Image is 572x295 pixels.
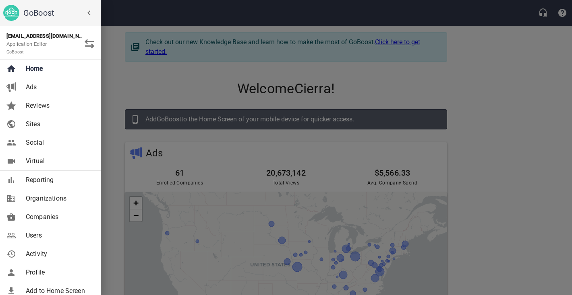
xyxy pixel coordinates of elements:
span: Profile [26,268,91,277]
span: Home [26,64,91,74]
img: go_boost_head.png [3,5,19,21]
button: Switch Role [80,34,99,53]
span: Social [26,138,91,147]
span: Ads [26,82,91,92]
strong: [EMAIL_ADDRESS][DOMAIN_NAME] [6,33,91,39]
span: Application Editor [6,41,47,55]
span: Organizations [26,194,91,203]
span: Activity [26,249,91,259]
span: Reporting [26,175,91,185]
span: Companies [26,212,91,222]
h6: GoBoost [23,6,97,19]
span: Sites [26,119,91,129]
span: Virtual [26,156,91,166]
span: Reviews [26,101,91,111]
span: Users [26,231,91,240]
small: GoBoost [6,49,24,55]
